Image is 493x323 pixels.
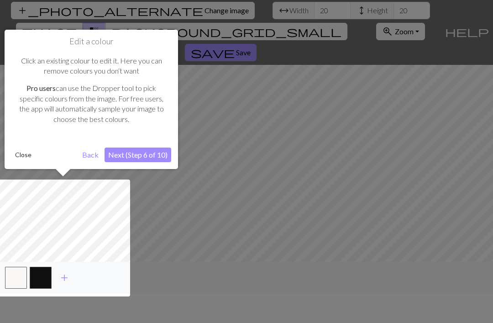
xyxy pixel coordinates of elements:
[16,83,167,124] p: can use the Dropper tool to pick specific colours from the image. For free users, the app will au...
[11,37,171,47] h1: Edit a colour
[79,148,102,162] button: Back
[16,56,167,76] p: Click an existing colour to edit it. Here you can remove colours you don‘t want
[11,148,35,162] button: Close
[105,148,171,162] button: Next (Step 6 of 10)
[26,84,56,92] strong: Pro users
[5,30,178,169] div: Edit a colour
